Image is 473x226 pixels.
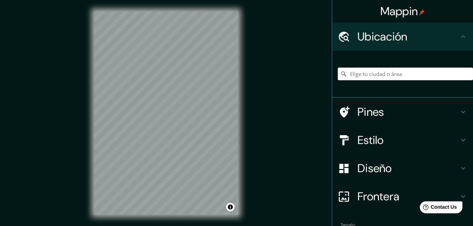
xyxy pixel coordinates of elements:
[357,105,459,119] h4: Pines
[357,30,459,44] h4: Ubicación
[332,98,473,126] div: Pines
[338,68,473,80] input: Elige tu ciudad o área
[332,23,473,51] div: Ubicación
[357,161,459,175] h4: Diseño
[410,199,465,218] iframe: Help widget launcher
[419,10,425,15] img: pin-icon.png
[332,154,473,182] div: Diseño
[357,189,459,203] h4: Frontera
[332,126,473,154] div: Estilo
[94,11,238,215] canvas: Mapa
[226,203,235,211] button: Alternar atribución
[332,182,473,211] div: Frontera
[357,133,459,147] h4: Estilo
[380,4,418,19] font: Mappin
